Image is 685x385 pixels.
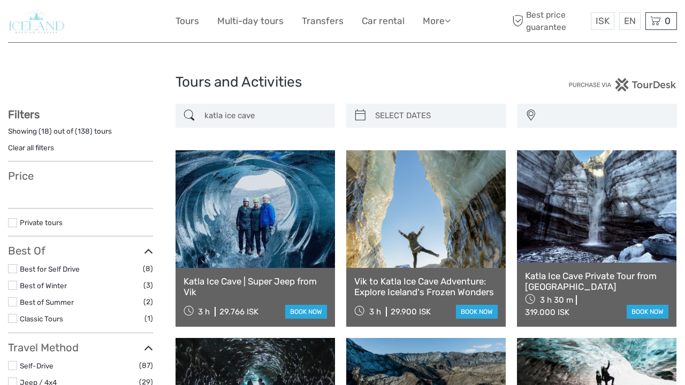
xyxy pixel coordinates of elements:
[184,276,327,298] a: Katla Ice Cave | Super Jeep from Vik
[596,16,610,26] span: ISK
[20,314,63,323] a: Classic Tours
[540,295,573,305] span: 3 h 30 m
[143,263,153,275] span: (8)
[139,359,153,372] span: (87)
[423,13,451,29] a: More
[302,13,344,29] a: Transfers
[20,218,63,227] a: Private tours
[663,16,672,26] span: 0
[8,126,153,143] div: Showing ( ) out of ( ) tours
[510,9,589,33] span: Best price guarantee
[217,13,284,29] a: Multi-day tours
[456,305,498,319] a: book now
[285,305,327,319] a: book now
[8,108,40,121] strong: Filters
[143,279,153,291] span: (3)
[78,126,90,136] label: 138
[525,307,569,317] div: 319.000 ISK
[369,307,381,317] span: 3 h
[391,307,431,317] div: 29.900 ISK
[627,305,668,319] a: book now
[568,78,677,91] img: PurchaseViaTourDesk.png
[219,307,258,317] div: 29.766 ISK
[619,12,641,30] div: EN
[176,13,199,29] a: Tours
[8,341,153,354] h3: Travel Method
[8,143,54,152] a: Clear all filters
[20,265,80,273] a: Best for Self Drive
[371,106,501,125] input: SELECT DATES
[354,276,498,298] a: Vik to Katla Ice Cave Adventure: Explore Iceland's Frozen Wonders
[20,281,67,290] a: Best of Winter
[20,298,74,306] a: Best of Summer
[8,244,153,257] h3: Best Of
[144,312,153,325] span: (1)
[8,170,153,182] h3: Price
[20,361,54,370] a: Self-Drive
[176,74,510,91] h1: Tours and Activities
[198,307,210,317] span: 3 h
[143,296,153,308] span: (2)
[525,271,668,292] a: Katla Ice Cave Private Tour from [GEOGRAPHIC_DATA]
[41,126,49,136] label: 18
[8,8,65,34] img: 2362-2f0fa529-5c93-48b9-89a5-b99456a5f1b5_logo_small.jpg
[200,106,330,125] input: SEARCH
[362,13,405,29] a: Car rental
